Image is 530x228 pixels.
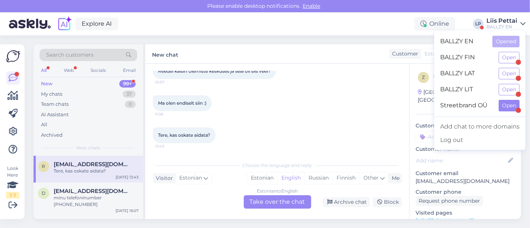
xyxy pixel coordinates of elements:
[440,36,486,47] span: BALLZY EN
[363,174,379,181] span: Other
[434,120,526,133] a: Add chat to more domains
[41,91,62,98] div: My chats
[42,164,45,169] span: r
[158,68,271,74] span: Reedel käisin Ülemiste keskuses ja seal oli siis veel?
[440,84,493,95] span: BALLZY LIT
[416,170,515,177] p: Customer email
[418,88,500,104] div: [GEOGRAPHIC_DATA], [GEOGRAPHIC_DATA]
[416,131,515,142] input: Add a tag
[416,122,515,130] p: Customer tags
[155,143,183,149] span: 13:43
[89,66,107,75] div: Socials
[179,174,202,182] span: Estonian
[54,168,139,174] div: Tere, kas oskate aidata?
[41,121,47,129] div: All
[425,50,447,58] span: Estonian
[416,145,515,153] p: Customer name
[389,174,400,182] div: Me
[416,217,474,224] a: [URL][DOMAIN_NAME]
[486,18,517,24] div: Liis Pettai
[440,100,493,111] span: Streetbrand OÜ
[158,100,206,106] span: Ma olen endiselt siin :)
[244,195,311,209] div: Take over the chat
[152,49,178,59] label: New chat
[75,18,118,30] a: Explore AI
[116,174,139,180] div: [DATE] 13:43
[499,52,520,63] button: Open
[499,68,520,79] button: Open
[54,194,139,208] div: minu telefoninumber [PHONE_NUMBER]
[434,133,526,147] div: Log out
[41,101,69,108] div: Team chats
[440,52,493,63] span: BALLZY FIN
[416,156,507,165] input: Add name
[473,19,483,29] div: LP
[416,196,483,206] div: Request phone number
[54,161,131,168] span: robertoppar@gmail.com
[499,100,520,111] button: Open
[422,75,425,80] span: z
[122,66,137,75] div: Email
[492,36,520,47] button: Opened
[6,50,20,62] img: Askly Logo
[416,209,515,217] p: Visited pages
[301,3,323,9] span: Enable
[155,111,183,117] span: 11:36
[486,24,517,30] div: BALLZY EN
[389,50,418,58] div: Customer
[247,172,277,184] div: Estonian
[6,192,19,199] div: 1 / 3
[6,165,19,199] div: Look Here
[41,111,69,118] div: AI Assistant
[373,197,402,207] div: Block
[125,101,136,108] div: 0
[155,79,183,85] span: 10:57
[416,111,515,117] div: Customer information
[42,190,45,196] span: d
[257,188,298,194] div: Estonian to English
[499,84,520,95] button: Open
[116,208,139,213] div: [DATE] 16:07
[46,51,94,59] span: Search customers
[433,72,480,81] div: # zcldwdps
[57,16,72,32] img: explore-ai
[76,145,100,151] span: New chats
[416,188,515,196] p: Customer phone
[40,66,48,75] div: All
[41,80,53,88] div: New
[305,172,332,184] div: Russian
[486,18,526,30] a: Liis PettaiBALLZY EN
[123,91,136,98] div: 37
[153,162,402,169] div: Choose the language and reply
[323,197,370,207] div: Archive chat
[158,132,210,138] span: Tere, kas oskate aidata?
[54,188,131,194] span: deividas123budrys@gmail.com
[62,66,75,75] div: Web
[414,17,455,31] div: Online
[440,68,493,79] span: BALLZY LAT
[416,177,515,185] p: [EMAIL_ADDRESS][DOMAIN_NAME]
[119,80,136,88] div: 99+
[41,132,63,139] div: Archived
[153,174,173,182] div: Visitor
[332,172,359,184] div: Finnish
[277,172,305,184] div: English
